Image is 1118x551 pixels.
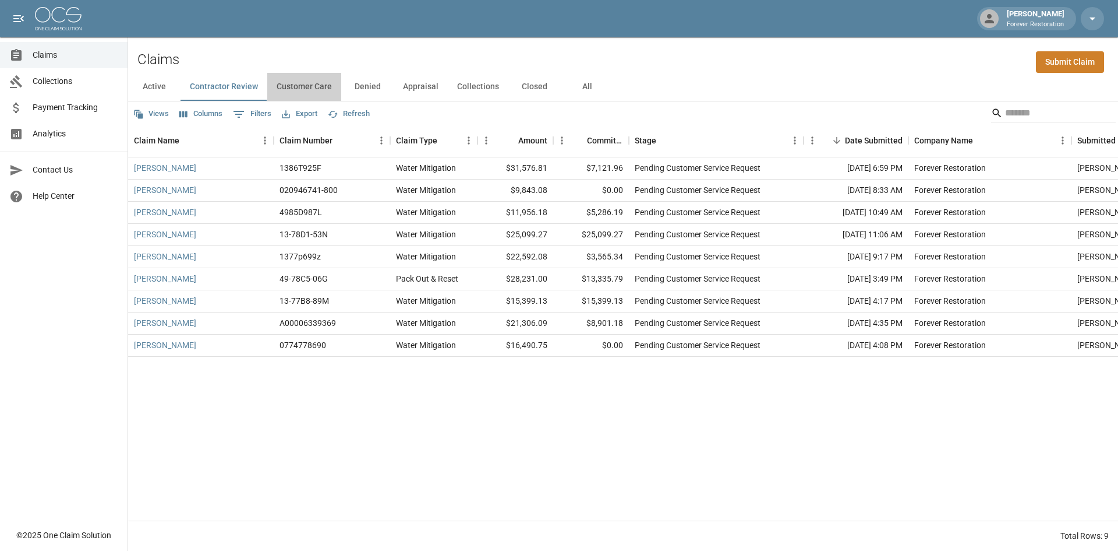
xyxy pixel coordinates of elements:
div: $11,956.18 [477,202,553,224]
div: Water Mitigation [396,206,456,218]
button: Views [130,105,172,123]
div: [DATE] 8:33 AM [804,180,908,202]
div: Water Mitigation [396,339,456,351]
span: Contact Us [33,164,118,176]
span: Help Center [33,190,118,202]
div: Claim Number [279,124,332,157]
div: Pending Customer Service Request [635,229,760,240]
button: Sort [973,132,989,149]
button: Refresh [325,105,373,123]
div: $25,099.27 [477,224,553,246]
div: 13-77B8-89M [279,295,329,307]
div: 13-78D1-53N [279,229,328,240]
div: Forever Restoration [914,162,986,174]
div: Forever Restoration [914,317,986,329]
div: dynamic tabs [128,73,1118,101]
button: Menu [786,132,804,149]
span: Collections [33,75,118,87]
button: Menu [373,132,390,149]
div: $3,565.34 [553,246,629,268]
button: Sort [829,132,845,149]
span: Analytics [33,128,118,140]
div: $8,901.18 [553,313,629,335]
a: [PERSON_NAME] [134,339,196,351]
button: Active [128,73,181,101]
div: Claim Name [134,124,179,157]
div: Date Submitted [845,124,903,157]
div: [DATE] 4:08 PM [804,335,908,357]
div: Forever Restoration [914,206,986,218]
div: $9,843.08 [477,180,553,202]
div: [DATE] 11:06 AM [804,224,908,246]
button: Closed [508,73,561,101]
div: $22,592.08 [477,246,553,268]
a: Submit Claim [1036,51,1104,73]
button: Menu [477,132,495,149]
div: 020946741-800 [279,184,338,196]
div: [PERSON_NAME] [1002,8,1069,29]
button: All [561,73,613,101]
div: Search [991,104,1116,125]
div: Water Mitigation [396,317,456,329]
div: Pending Customer Service Request [635,273,760,285]
h2: Claims [137,51,179,68]
div: [DATE] 3:49 PM [804,268,908,290]
div: Date Submitted [804,124,908,157]
a: [PERSON_NAME] [134,229,196,240]
button: Menu [256,132,274,149]
div: Water Mitigation [396,295,456,307]
div: Claim Number [274,124,390,157]
div: $5,286.19 [553,202,629,224]
div: [DATE] 9:17 PM [804,246,908,268]
span: Claims [33,49,118,61]
div: Pending Customer Service Request [635,339,760,351]
button: Select columns [176,105,225,123]
button: Denied [341,73,394,101]
div: Water Mitigation [396,162,456,174]
div: Water Mitigation [396,251,456,262]
button: Export [279,105,320,123]
div: $13,335.79 [553,268,629,290]
div: Forever Restoration [914,251,986,262]
div: 4985D987L [279,206,322,218]
div: Pending Customer Service Request [635,206,760,218]
div: 0774778690 [279,339,326,351]
div: Water Mitigation [396,184,456,196]
div: Committed Amount [587,124,623,157]
button: Appraisal [394,73,448,101]
div: $28,231.00 [477,268,553,290]
div: $25,099.27 [553,224,629,246]
div: $21,306.09 [477,313,553,335]
button: Sort [571,132,587,149]
a: [PERSON_NAME] [134,162,196,174]
a: [PERSON_NAME] [134,251,196,262]
div: Claim Type [396,124,437,157]
div: Amount [477,124,553,157]
button: Menu [1054,132,1071,149]
div: Pending Customer Service Request [635,162,760,174]
a: [PERSON_NAME] [134,317,196,329]
div: © 2025 One Claim Solution [16,529,111,541]
button: Sort [179,132,196,149]
a: [PERSON_NAME] [134,273,196,285]
button: Menu [553,132,571,149]
div: Company Name [908,124,1071,157]
div: Pending Customer Service Request [635,251,760,262]
div: $16,490.75 [477,335,553,357]
div: $0.00 [553,335,629,357]
button: Menu [460,132,477,149]
div: $31,576.81 [477,157,553,180]
button: Contractor Review [181,73,267,101]
div: A00006339369 [279,317,336,329]
p: Forever Restoration [1007,20,1064,30]
a: [PERSON_NAME] [134,295,196,307]
div: [DATE] 6:59 PM [804,157,908,180]
span: Payment Tracking [33,101,118,114]
button: Sort [656,132,673,149]
div: Pending Customer Service Request [635,295,760,307]
img: ocs-logo-white-transparent.png [35,7,82,30]
div: Company Name [914,124,973,157]
div: Committed Amount [553,124,629,157]
button: Sort [437,132,454,149]
div: Pending Customer Service Request [635,184,760,196]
